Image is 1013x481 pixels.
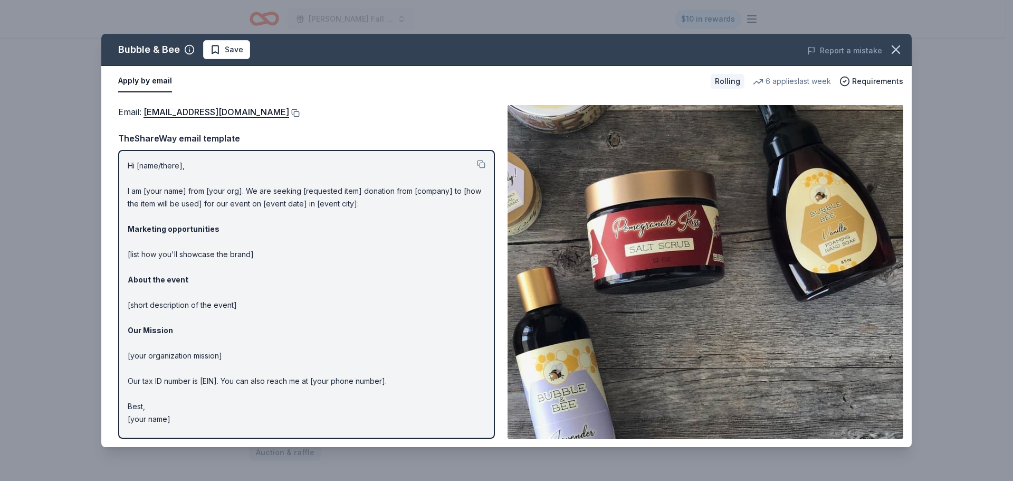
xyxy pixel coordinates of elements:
[711,74,744,89] div: Rolling
[128,159,485,426] p: Hi [name/there], I am [your name] from [your org]. We are seeking [requested item] donation from ...
[807,44,882,57] button: Report a mistake
[753,75,831,88] div: 6 applies last week
[508,105,903,439] img: Image for Bubble & Bee
[118,70,172,92] button: Apply by email
[118,41,180,58] div: Bubble & Bee
[144,105,289,119] a: [EMAIL_ADDRESS][DOMAIN_NAME]
[128,326,173,335] strong: Our Mission
[118,131,495,145] div: TheShareWay email template
[225,43,243,56] span: Save
[128,275,188,284] strong: About the event
[118,107,289,117] span: Email :
[852,75,903,88] span: Requirements
[128,224,219,233] strong: Marketing opportunities
[839,75,903,88] button: Requirements
[203,40,250,59] button: Save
